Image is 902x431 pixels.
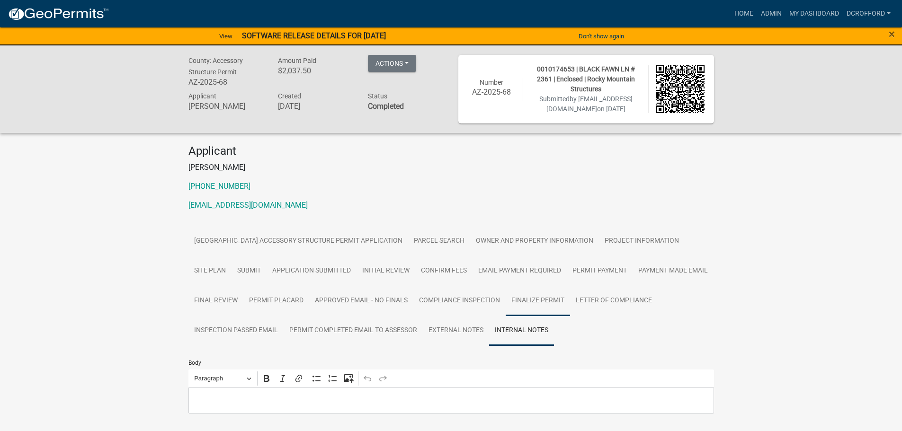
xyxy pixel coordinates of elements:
strong: Completed [368,102,404,111]
a: Admin [757,5,786,23]
a: Compliance Inspection [413,286,506,316]
a: My Dashboard [786,5,843,23]
a: View [215,28,236,44]
a: Application Submitted [267,256,357,286]
h6: [DATE] [278,102,354,111]
a: Finalize Permit [506,286,570,316]
a: dcrofford [843,5,894,23]
a: Approved Email - No Finals [309,286,413,316]
span: Submitted on [DATE] [539,95,633,113]
button: Don't show again [575,28,628,44]
a: Project Information [599,226,685,256]
a: Inspection Passed Email [188,316,284,346]
span: Applicant [188,92,216,100]
a: Permit Placard [243,286,309,316]
strong: SOFTWARE RELEASE DETAILS FOR [DATE] [242,31,386,40]
a: Internal Notes [489,316,554,346]
p: [PERSON_NAME] [188,162,714,173]
h6: AZ-2025-68 [468,88,516,97]
img: QR code [656,65,705,114]
button: Actions [368,55,416,72]
div: Editor toolbar [188,369,714,387]
span: Created [278,92,301,100]
a: Letter of Compliance [570,286,658,316]
span: Number [480,79,503,86]
button: Paragraph, Heading [190,371,255,386]
span: Status [368,92,387,100]
a: Home [731,5,757,23]
button: Close [889,28,895,40]
label: Body [188,360,201,366]
a: Payment Made Email [633,256,714,286]
a: [PHONE_NUMBER] [188,182,250,191]
a: Initial Review [357,256,415,286]
a: Permit Payment [567,256,633,286]
span: Amount Paid [278,57,316,64]
a: [GEOGRAPHIC_DATA] Accessory Structure Permit Application [188,226,408,256]
a: [EMAIL_ADDRESS][DOMAIN_NAME] [188,201,308,210]
span: 0010174653 | BLACK FAWN LN # 2361 | Enclosed | Rocky Mountain Structures [537,65,635,93]
a: Submit [232,256,267,286]
span: × [889,27,895,41]
h4: Applicant [188,144,714,158]
a: Email Payment Required [473,256,567,286]
a: Owner and Property Information [470,226,599,256]
h6: AZ-2025-68 [188,78,264,87]
h6: $2,037.50 [278,66,354,75]
span: Paragraph [194,373,243,384]
a: External Notes [423,316,489,346]
a: Parcel search [408,226,470,256]
a: Permit Completed Email to Assessor [284,316,423,346]
h6: [PERSON_NAME] [188,102,264,111]
div: Editor editing area: main. Press Alt+0 for help. [188,387,714,413]
a: Site Plan [188,256,232,286]
a: Confirm Fees [415,256,473,286]
span: by [EMAIL_ADDRESS][DOMAIN_NAME] [546,95,633,113]
span: County: Accessory Structure Permit [188,57,243,76]
a: Final Review [188,286,243,316]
